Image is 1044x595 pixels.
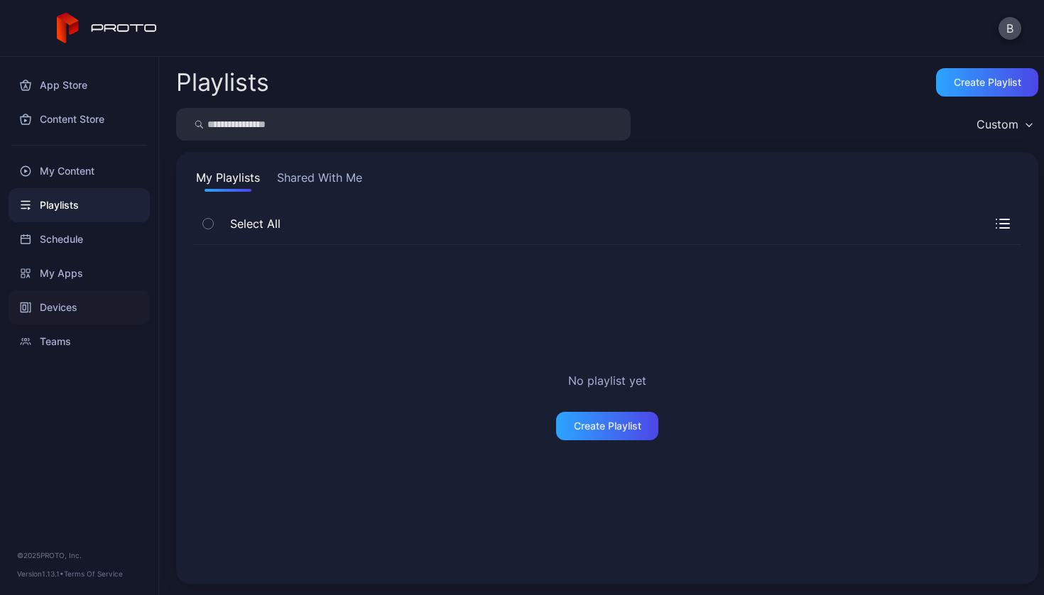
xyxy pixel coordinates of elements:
[556,412,658,440] button: Create Playlist
[568,372,646,389] h2: No playlist yet
[9,102,150,136] a: Content Store
[274,169,365,192] button: Shared With Me
[9,324,150,359] a: Teams
[17,569,64,578] span: Version 1.13.1 •
[977,117,1018,131] div: Custom
[574,420,641,432] div: Create Playlist
[223,215,281,232] span: Select All
[64,569,123,578] a: Terms Of Service
[9,290,150,324] a: Devices
[9,222,150,256] a: Schedule
[936,68,1038,97] button: Create Playlist
[9,154,150,188] a: My Content
[9,256,150,290] a: My Apps
[176,70,269,95] h2: Playlists
[954,77,1021,88] div: Create Playlist
[193,169,263,192] button: My Playlists
[17,550,141,561] div: © 2025 PROTO, Inc.
[9,68,150,102] a: App Store
[9,188,150,222] a: Playlists
[999,17,1021,40] button: B
[969,108,1038,141] button: Custom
